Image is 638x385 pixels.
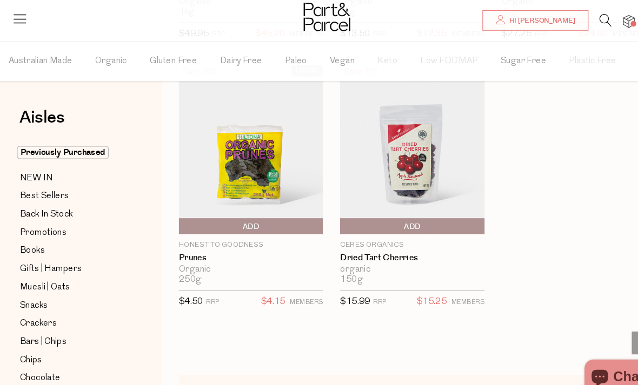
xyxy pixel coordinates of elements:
[27,104,70,131] a: Aisles
[204,285,217,291] small: RRP
[404,280,433,294] span: $15.25
[331,261,353,271] span: 150g
[217,39,257,77] span: Dairy Free
[178,207,315,222] button: Add To Parcel
[28,336,49,349] span: Chips
[178,240,315,250] a: Prunes
[28,163,126,176] a: NEW IN
[28,232,51,245] span: Books
[344,369,392,377] span: Seeds | Nuts
[28,318,126,332] a: Bars | Chips
[297,3,341,30] img: Part&Parcel
[331,283,360,291] span: $15.99
[408,369,453,377] span: Spices | Salt
[363,285,375,291] small: RRP
[28,215,72,228] span: Promotions
[408,39,462,77] span: Low FODMAP
[549,39,594,77] span: Plastic Free
[28,370,126,383] a: Drinking Chocolate
[28,180,74,193] span: Best Sellers
[17,39,77,77] span: Australian Made
[28,266,126,280] a: Muesli | Oats
[28,214,126,228] a: Promotions
[28,284,54,297] span: Snacks
[284,367,392,381] a: Seeds | Nuts
[28,180,126,193] a: Best Sellers
[28,353,126,366] a: Chocolate
[178,228,315,238] p: Honest to Goodness
[28,353,66,366] span: Chocolate
[600,15,611,26] a: 7
[279,39,300,77] span: Paleo
[560,341,629,376] inbox-online-store-chat: Shopify online store chat
[28,301,126,314] a: Crackers
[256,280,280,294] span: $4.15
[28,335,126,349] a: Chips
[28,283,126,297] a: Snacks
[284,285,315,291] small: MEMBERS
[28,198,78,211] span: Back In Stock
[331,240,468,250] a: Dried Tart Cherries
[178,283,202,291] span: $4.50
[178,252,315,261] div: Organic
[28,370,99,383] span: Drinking Chocolate
[28,139,126,152] a: Previously Purchased
[331,207,468,222] button: Add To Parcel
[484,39,527,77] span: Sugar Free
[28,249,87,262] span: Gifts | Hampers
[367,39,386,77] span: Keto
[467,10,567,29] a: Hi [PERSON_NAME]
[28,197,126,211] a: Back In Stock
[28,319,72,332] span: Bars | Chips
[437,285,469,291] small: MEMBERS
[331,252,468,261] div: organic
[322,39,345,77] span: Vegan
[178,261,200,271] span: 250g
[331,61,468,222] img: Dried Tart Cherries
[331,228,468,238] p: Ceres Organics
[27,100,70,124] span: Aisles
[28,249,126,262] a: Gifts | Hampers
[151,39,196,77] span: Gluten Free
[28,163,59,176] span: NEW IN
[489,15,555,24] span: Hi [PERSON_NAME]
[28,301,63,314] span: Crackers
[178,61,315,222] img: Prunes
[99,39,129,77] span: Organic
[28,267,75,280] span: Muesli | Oats
[408,367,516,381] a: Spices | Salt
[612,14,622,24] span: 7
[28,232,126,245] a: Books
[25,139,112,151] span: Previously Purchased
